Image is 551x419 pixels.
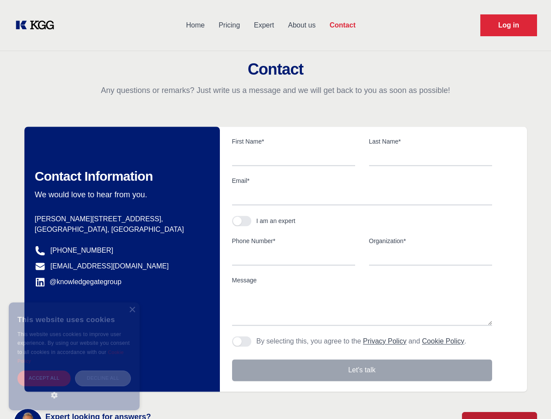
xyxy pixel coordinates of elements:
a: Expert [247,14,281,37]
p: Any questions or remarks? Just write us a message and we will get back to you as soon as possible! [10,85,541,96]
a: Cookie Policy [17,350,124,364]
p: [GEOGRAPHIC_DATA], [GEOGRAPHIC_DATA] [35,224,206,235]
p: By selecting this, you agree to the and . [257,336,466,347]
label: Organization* [369,237,492,245]
p: We would love to hear from you. [35,189,206,200]
div: I am an expert [257,216,296,225]
a: Privacy Policy [363,337,407,345]
label: Phone Number* [232,237,355,245]
h2: Contact Information [35,168,206,184]
label: First Name* [232,137,355,146]
a: Contact [322,14,363,37]
a: @knowledgegategroup [35,277,122,287]
a: KOL Knowledge Platform: Talk to Key External Experts (KEE) [14,18,61,32]
a: Request Demo [480,14,537,36]
label: Email* [232,176,492,185]
p: [PERSON_NAME][STREET_ADDRESS], [35,214,206,224]
a: Cookie Policy [422,337,464,345]
a: [PHONE_NUMBER] [51,245,113,256]
button: Let's talk [232,359,492,381]
div: Decline all [75,371,131,386]
div: Close [129,307,135,313]
a: Pricing [212,14,247,37]
label: Last Name* [369,137,492,146]
a: About us [281,14,322,37]
a: Home [179,14,212,37]
label: Message [232,276,492,285]
div: This website uses cookies [17,309,131,330]
div: Accept all [17,371,71,386]
a: [EMAIL_ADDRESS][DOMAIN_NAME] [51,261,169,271]
h2: Contact [10,61,541,78]
iframe: Chat Widget [507,377,551,419]
span: This website uses cookies to improve user experience. By using our website you consent to all coo... [17,331,130,355]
